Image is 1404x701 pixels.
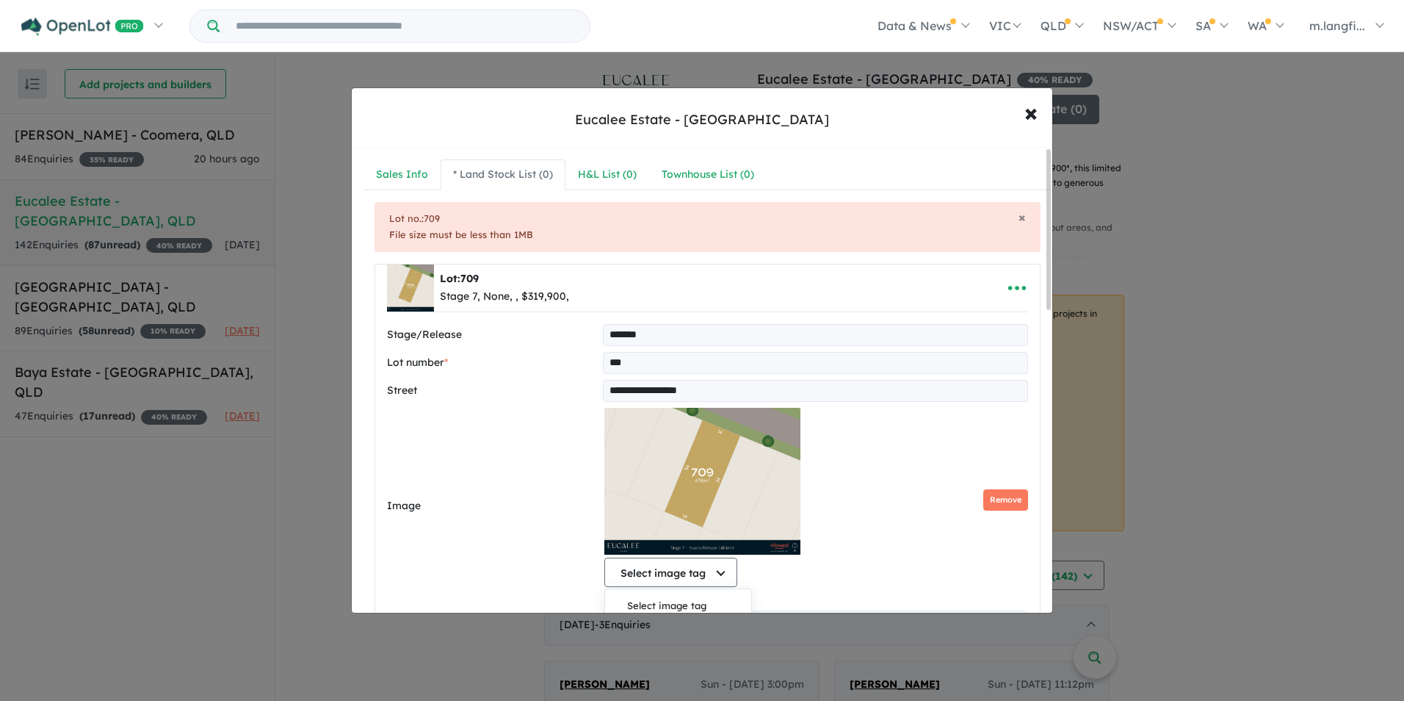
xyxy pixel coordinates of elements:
[387,497,598,515] label: Image
[605,589,751,623] button: Select image tag
[21,18,144,36] img: Openlot PRO Logo White
[578,166,637,184] div: H&L List ( 0 )
[983,489,1028,511] button: Remove
[1024,96,1038,128] span: ×
[604,408,800,555] img: Z
[387,382,597,400] label: Street
[389,227,1026,243] div: File size must be less than 1MB
[662,166,754,184] div: Townhouse List ( 0 )
[604,558,737,587] button: Select image tag
[222,10,587,42] input: Try estate name, suburb, builder or developer
[1018,211,1026,224] button: Close
[376,166,428,184] div: Sales Info
[440,272,479,285] b: Lot:
[460,272,479,285] span: 709
[387,265,434,312] img: Z
[387,354,597,372] label: Lot number
[387,326,597,344] label: Stage/Release
[453,166,553,184] div: * Land Stock List ( 0 )
[440,288,569,306] div: Stage 7, None, , $319,900,
[575,110,829,129] div: Eucalee Estate - [GEOGRAPHIC_DATA]
[1309,18,1365,33] span: m.langfi...
[389,211,1026,227] div: Lot no.: 709
[1018,209,1026,226] span: ×
[387,613,597,630] label: Frontage (m)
